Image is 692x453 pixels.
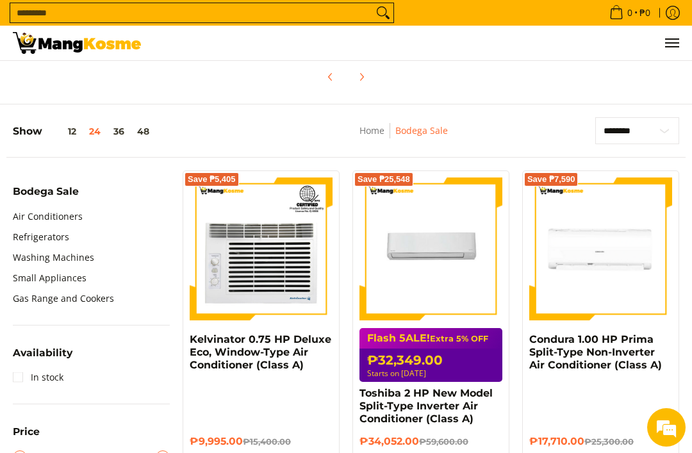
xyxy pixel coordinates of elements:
summary: Open [13,186,79,206]
a: Toshiba 2 HP New Model Split-Type Inverter Air Conditioner (Class A) [359,387,493,425]
h5: Show [13,125,156,138]
img: Toshiba 2 HP New Model Split-Type Inverter Air Conditioner (Class A) [359,177,502,320]
del: ₱59,600.00 [419,436,468,447]
span: 0 [625,8,634,17]
span: Price [13,427,40,437]
button: 36 [107,126,131,136]
img: Condura 1.00 HP Prima Split-Type Non-Inverter Air Conditioner (Class A) [529,177,672,320]
button: 24 [83,126,107,136]
h6: ₱17,710.00 [529,435,672,449]
button: Previous [317,63,345,91]
button: 48 [131,126,156,136]
a: Gas Range and Cookers [13,288,114,309]
span: • [605,6,654,20]
a: Kelvinator 0.75 HP Deluxe Eco, Window-Type Air Conditioner (Class A) [190,333,331,371]
span: Bodega Sale [13,186,79,197]
del: ₱25,300.00 [584,436,634,447]
button: Search [373,3,393,22]
del: ₱15,400.00 [243,436,291,447]
a: In stock [13,367,63,388]
span: Save ₱5,405 [188,176,236,183]
a: Condura 1.00 HP Prima Split-Type Non-Inverter Air Conditioner (Class A) [529,333,662,371]
button: 12 [42,126,83,136]
h6: ₱34,052.00 [359,435,502,449]
a: Bodega Sale [395,124,448,136]
button: Next [347,63,375,91]
img: Bodega Sale l Mang Kosme: Cost-Efficient &amp; Quality Home Appliances [13,32,141,54]
span: ₱0 [638,8,652,17]
ul: Customer Navigation [154,26,679,60]
a: Home [359,124,384,136]
span: Availability [13,348,72,358]
button: Menu [664,26,679,60]
summary: Open [13,427,40,447]
nav: Breadcrumbs [292,123,515,152]
img: Kelvinator 0.75 HP Deluxe Eco, Window-Type Air Conditioner (Class A) [190,177,333,320]
summary: Open [13,348,72,368]
h6: ₱9,995.00 [190,435,333,449]
span: Save ₱7,590 [527,176,575,183]
a: Small Appliances [13,268,86,288]
a: Refrigerators [13,227,69,247]
a: Washing Machines [13,247,94,268]
nav: Main Menu [154,26,679,60]
span: Save ₱25,548 [358,176,410,183]
a: Air Conditioners [13,206,83,227]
